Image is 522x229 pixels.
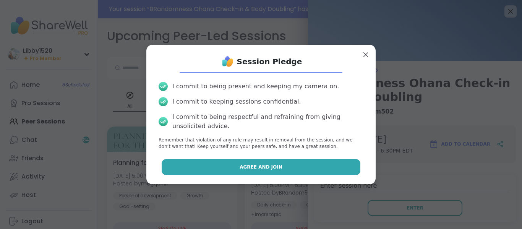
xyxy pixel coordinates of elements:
div: I commit to being present and keeping my camera on. [172,82,339,91]
h1: Session Pledge [237,56,302,67]
span: Agree and Join [240,164,282,171]
div: I commit to keeping sessions confidential. [172,97,301,106]
img: ShareWell Logo [220,54,235,69]
button: Agree and Join [162,159,361,175]
p: Remember that violation of any rule may result in removal from the session, and we don’t want tha... [159,137,363,150]
div: I commit to being respectful and refraining from giving unsolicited advice. [172,112,363,131]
